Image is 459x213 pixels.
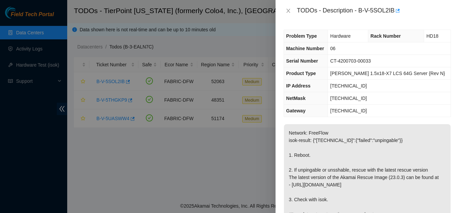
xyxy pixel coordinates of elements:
span: Hardware [330,33,351,39]
span: [TECHNICAL_ID] [330,108,367,113]
span: IP Address [286,83,310,88]
span: Serial Number [286,58,318,64]
span: [PERSON_NAME] 1.5x18-X7 LCS 64G Server {Rev N} [330,71,445,76]
span: [TECHNICAL_ID] [330,96,367,101]
span: Machine Number [286,46,324,51]
span: Rack Number [371,33,401,39]
span: NetMask [286,96,306,101]
button: Close [284,8,293,14]
span: Product Type [286,71,316,76]
span: 06 [330,46,336,51]
span: Problem Type [286,33,317,39]
span: Gateway [286,108,306,113]
span: CT-4200703-00033 [330,58,371,64]
div: TODOs - Description - B-V-5SOL2IB [297,5,451,16]
span: close [286,8,291,13]
span: HD18 [426,33,439,39]
span: [TECHNICAL_ID] [330,83,367,88]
